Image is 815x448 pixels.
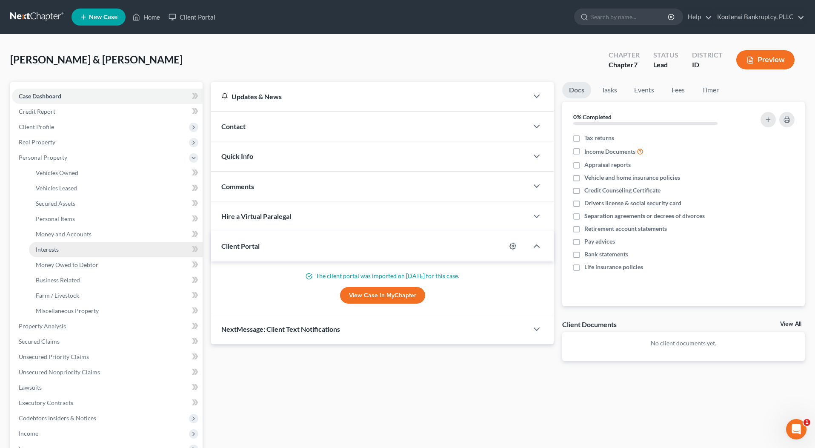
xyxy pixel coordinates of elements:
[340,287,425,304] a: View Case in MyChapter
[36,292,79,299] span: Farm / Livestock
[221,325,340,333] span: NextMessage: Client Text Notifications
[584,237,615,246] span: Pay advices
[221,212,291,220] span: Hire a Virtual Paralegal
[36,184,77,192] span: Vehicles Leased
[29,181,203,196] a: Vehicles Leased
[713,9,804,25] a: Kootenai Bankruptcy, PLLC
[221,272,544,280] p: The client portal was imported on [DATE] for this case.
[12,89,203,104] a: Case Dashboard
[584,134,614,142] span: Tax returns
[29,257,203,273] a: Money Owed to Debtor
[29,273,203,288] a: Business Related
[12,365,203,380] a: Unsecured Nonpriority Claims
[221,122,246,130] span: Contact
[627,82,661,98] a: Events
[692,50,723,60] div: District
[19,322,66,330] span: Property Analysis
[221,152,253,160] span: Quick Info
[634,60,638,69] span: 7
[36,215,75,222] span: Personal Items
[36,200,75,207] span: Secured Assets
[584,161,631,169] span: Appraisal reports
[12,380,203,395] a: Lawsuits
[609,60,640,70] div: Chapter
[653,60,678,70] div: Lead
[10,53,183,66] span: [PERSON_NAME] & [PERSON_NAME]
[89,14,117,20] span: New Case
[584,186,661,195] span: Credit Counseling Certificate
[653,50,678,60] div: Status
[12,349,203,365] a: Unsecured Priority Claims
[29,211,203,227] a: Personal Items
[29,242,203,257] a: Interests
[804,419,810,426] span: 1
[584,250,628,258] span: Bank statements
[19,384,42,391] span: Lawsuits
[164,9,220,25] a: Client Portal
[29,227,203,242] a: Money and Accounts
[664,82,692,98] a: Fees
[19,92,61,100] span: Case Dashboard
[221,182,254,190] span: Comments
[12,334,203,349] a: Secured Claims
[562,320,617,329] div: Client Documents
[29,303,203,319] a: Miscellaneous Property
[36,169,78,176] span: Vehicles Owned
[19,368,100,376] span: Unsecured Nonpriority Claims
[29,196,203,211] a: Secured Assets
[128,9,164,25] a: Home
[573,113,612,121] strong: 0% Completed
[584,199,681,207] span: Drivers license & social security card
[562,82,591,98] a: Docs
[36,246,59,253] span: Interests
[19,353,89,360] span: Unsecured Priority Claims
[221,242,260,250] span: Client Portal
[36,230,92,238] span: Money and Accounts
[29,165,203,181] a: Vehicles Owned
[786,419,806,439] iframe: Intercom live chat
[19,430,38,437] span: Income
[591,9,669,25] input: Search by name...
[584,212,705,220] span: Separation agreements or decrees of divorces
[36,276,80,284] span: Business Related
[780,321,801,327] a: View All
[595,82,624,98] a: Tasks
[12,319,203,334] a: Property Analysis
[221,92,518,101] div: Updates & News
[19,108,55,115] span: Credit Report
[609,50,640,60] div: Chapter
[19,338,60,345] span: Secured Claims
[12,104,203,119] a: Credit Report
[683,9,712,25] a: Help
[19,154,67,161] span: Personal Property
[12,395,203,411] a: Executory Contracts
[569,339,798,347] p: No client documents yet.
[695,82,726,98] a: Timer
[736,50,795,69] button: Preview
[19,138,55,146] span: Real Property
[692,60,723,70] div: ID
[584,173,680,182] span: Vehicle and home insurance policies
[584,147,635,156] span: Income Documents
[584,224,667,233] span: Retirement account statements
[36,261,98,268] span: Money Owed to Debtor
[19,123,54,130] span: Client Profile
[584,263,643,271] span: Life insurance policies
[19,399,73,406] span: Executory Contracts
[36,307,99,314] span: Miscellaneous Property
[19,414,96,422] span: Codebtors Insiders & Notices
[29,288,203,303] a: Farm / Livestock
